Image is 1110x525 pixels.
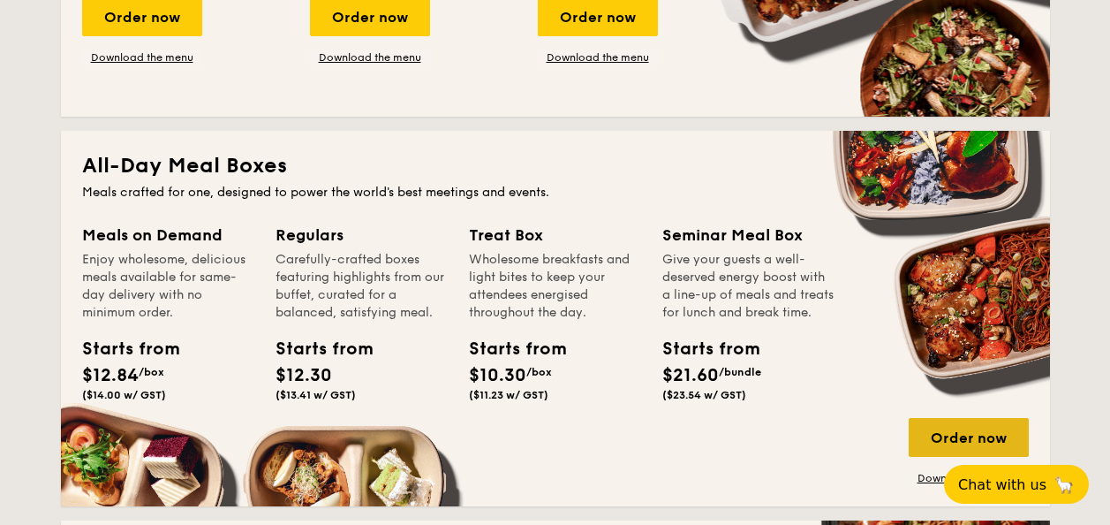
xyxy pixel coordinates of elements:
span: ($11.23 w/ GST) [469,389,548,401]
div: Order now [909,418,1029,457]
div: Starts from [82,336,162,362]
span: ($23.54 w/ GST) [662,389,746,401]
span: $21.60 [662,365,719,386]
a: Download the menu [909,471,1029,485]
h2: All-Day Meal Boxes [82,152,1029,180]
div: Meals crafted for one, designed to power the world's best meetings and events. [82,184,1029,202]
div: Give your guests a well-deserved energy boost with a line-up of meals and treats for lunch and br... [662,251,834,322]
div: Starts from [276,336,355,362]
a: Download the menu [82,50,202,65]
span: $12.84 [82,365,139,386]
div: Regulars [276,223,448,247]
span: /bundle [719,366,761,378]
div: Starts from [469,336,548,362]
span: ($13.41 w/ GST) [276,389,356,401]
div: Treat Box [469,223,641,247]
button: Chat with us🦙 [944,465,1089,504]
div: Meals on Demand [82,223,254,247]
a: Download the menu [538,50,658,65]
span: ($14.00 w/ GST) [82,389,166,401]
div: Carefully-crafted boxes featuring highlights from our buffet, curated for a balanced, satisfying ... [276,251,448,322]
div: Enjoy wholesome, delicious meals available for same-day delivery with no minimum order. [82,251,254,322]
span: $10.30 [469,365,526,386]
a: Download the menu [310,50,430,65]
div: Starts from [662,336,742,362]
span: /box [139,366,164,378]
div: Wholesome breakfasts and light bites to keep your attendees energised throughout the day. [469,251,641,322]
span: 🦙 [1053,475,1075,495]
span: /box [526,366,552,378]
span: $12.30 [276,365,332,386]
div: Seminar Meal Box [662,223,834,247]
span: Chat with us [958,476,1046,493]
